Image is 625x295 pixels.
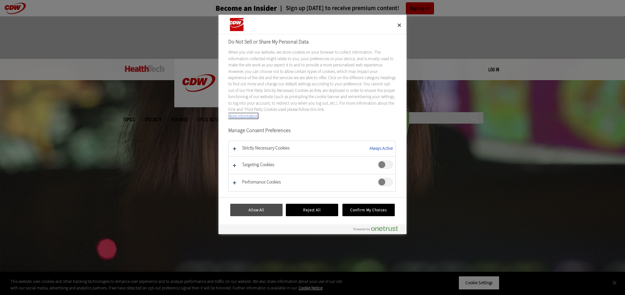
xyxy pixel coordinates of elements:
[392,18,407,32] button: Close
[354,226,398,231] img: Powered by OneTrust Opens in a new Tab
[228,18,268,31] div: Company Logo
[228,127,396,137] h3: Manage Consent Preferences
[342,204,395,216] button: Confirm My Choices
[378,161,393,169] span: Targeting Cookies
[228,113,258,119] a: More information about your privacy, opens in a new tab
[228,49,396,119] div: When you visit our website, we store cookies on your browser to collect information. The informat...
[286,204,338,216] button: Reject All
[218,15,407,234] div: Preference center
[378,178,393,186] span: Performance Cookies
[228,38,396,46] h2: Do Not Sell or Share My Personal Data
[228,18,260,31] img: Company Logo
[354,226,403,234] a: Powered by OneTrust Opens in a new Tab
[218,15,407,234] div: Do Not Sell or Share My Personal Data
[230,204,283,216] button: Allow All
